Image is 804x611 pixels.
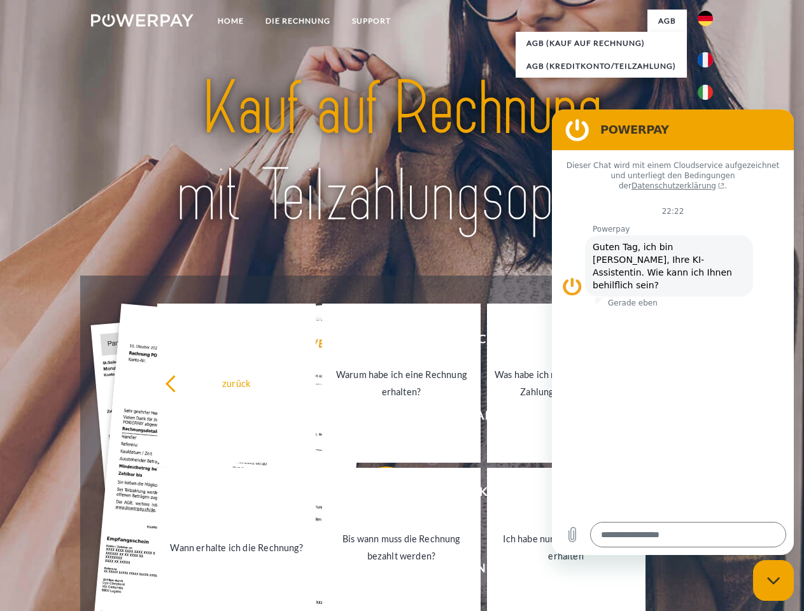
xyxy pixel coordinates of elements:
[91,14,194,27] img: logo-powerpay-white.svg
[255,10,341,32] a: DIE RECHNUNG
[487,304,645,463] a: Was habe ich noch offen, ist meine Zahlung eingegangen?
[753,560,794,601] iframe: Schaltfläche zum Öffnen des Messaging-Fensters; Konversation läuft
[647,10,687,32] a: agb
[165,538,308,556] div: Wann erhalte ich die Rechnung?
[698,85,713,100] img: it
[341,10,402,32] a: SUPPORT
[698,11,713,26] img: de
[516,55,687,78] a: AGB (Kreditkonto/Teilzahlung)
[122,61,682,244] img: title-powerpay_de.svg
[495,530,638,565] div: Ich habe nur eine Teillieferung erhalten
[698,52,713,67] img: fr
[207,10,255,32] a: Home
[495,366,638,400] div: Was habe ich noch offen, ist meine Zahlung eingegangen?
[516,32,687,55] a: AGB (Kauf auf Rechnung)
[330,366,473,400] div: Warum habe ich eine Rechnung erhalten?
[165,374,308,391] div: zurück
[552,109,794,555] iframe: Messaging-Fenster
[330,530,473,565] div: Bis wann muss die Rechnung bezahlt werden?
